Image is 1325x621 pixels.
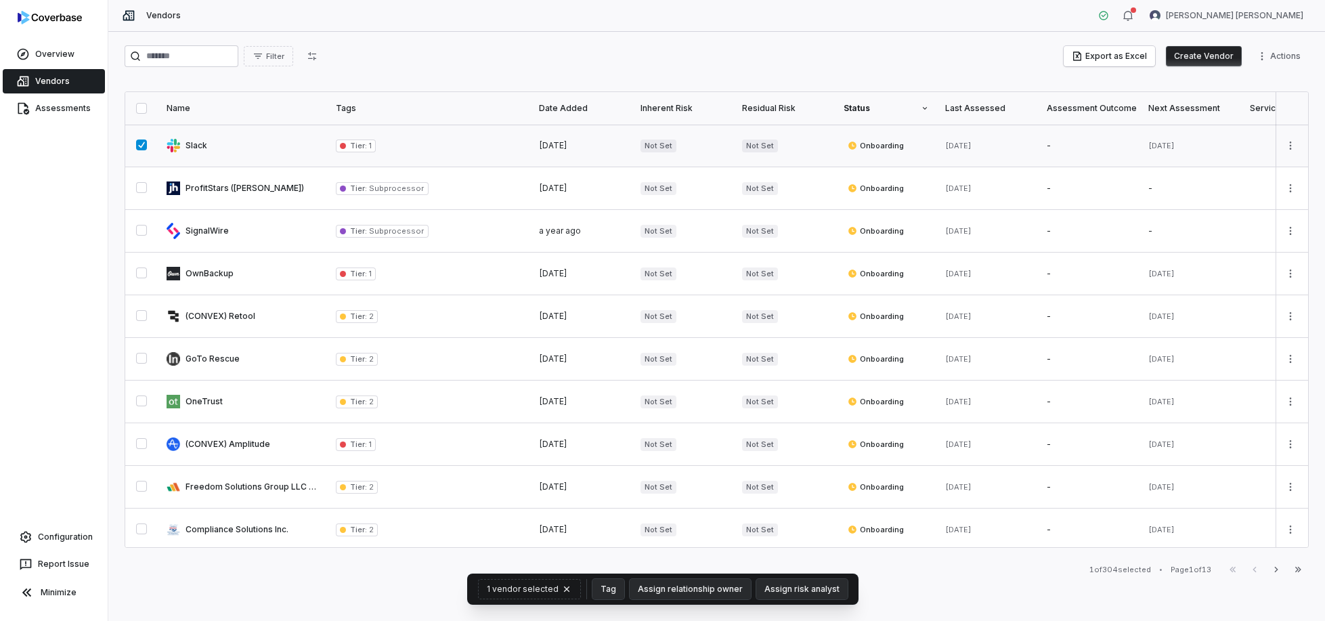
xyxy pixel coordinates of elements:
[742,182,778,195] span: Not Set
[1089,565,1151,575] div: 1 of 304 selected
[18,11,82,24] img: logo-D7KZi-bG.svg
[742,438,778,451] span: Not Set
[1148,312,1175,321] span: [DATE]
[945,269,972,278] span: [DATE]
[350,440,367,449] span: Tier :
[1150,10,1160,21] img: Bastian Bartels avatar
[539,524,567,534] span: [DATE]
[640,103,726,114] div: Inherent Risk
[5,525,102,549] a: Configuration
[539,268,567,278] span: [DATE]
[640,310,676,323] span: Not Set
[367,141,372,150] span: 1
[5,552,102,576] button: Report Issue
[742,395,778,408] span: Not Set
[1253,46,1309,66] button: More actions
[945,354,972,364] span: [DATE]
[350,184,367,193] span: Tier :
[38,559,89,570] span: Report Issue
[350,525,367,534] span: Tier :
[539,311,567,321] span: [DATE]
[367,312,374,321] span: 2
[35,49,74,60] span: Overview
[640,438,676,451] span: Not Set
[1280,178,1301,198] button: More actions
[38,532,93,542] span: Configuration
[945,141,972,150] span: [DATE]
[592,579,624,599] button: Tag
[1039,167,1140,210] td: -
[945,312,972,321] span: [DATE]
[1280,306,1301,326] button: More actions
[848,396,904,407] span: Onboarding
[539,481,567,492] span: [DATE]
[1280,434,1301,454] button: More actions
[945,397,972,406] span: [DATE]
[640,353,676,366] span: Not Set
[367,440,372,449] span: 1
[945,103,1030,114] div: Last Assessed
[41,587,77,598] span: Minimize
[1148,397,1175,406] span: [DATE]
[848,311,904,322] span: Onboarding
[1280,519,1301,540] button: More actions
[945,525,972,534] span: [DATE]
[146,10,181,21] span: Vendors
[945,440,972,449] span: [DATE]
[742,310,778,323] span: Not Set
[350,269,367,278] span: Tier :
[1159,565,1163,574] div: •
[35,76,70,87] span: Vendors
[1039,125,1140,167] td: -
[1140,167,1242,210] td: -
[640,267,676,280] span: Not Set
[3,42,105,66] a: Overview
[1280,263,1301,284] button: More actions
[350,226,367,236] span: Tier :
[1280,349,1301,369] button: More actions
[640,481,676,494] span: Not Set
[539,439,567,449] span: [DATE]
[350,482,367,492] span: Tier :
[1039,295,1140,338] td: -
[640,225,676,238] span: Not Set
[367,397,374,406] span: 2
[35,103,91,114] span: Assessments
[539,396,567,406] span: [DATE]
[1140,210,1242,253] td: -
[742,103,827,114] div: Residual Risk
[1039,210,1140,253] td: -
[742,267,778,280] span: Not Set
[848,524,904,535] span: Onboarding
[539,103,624,114] div: Date Added
[844,103,929,114] div: Status
[742,481,778,494] span: Not Set
[1148,269,1175,278] span: [DATE]
[367,184,424,193] span: Subprocessor
[478,579,581,599] button: 1 vendor selected
[3,96,105,121] a: Assessments
[1047,103,1132,114] div: Assessment Outcome
[487,584,559,595] span: 1 vendor selected
[630,579,751,599] button: Assign relationship owner
[1171,565,1211,575] div: Page 1 of 13
[367,525,374,534] span: 2
[1039,381,1140,423] td: -
[945,482,972,492] span: [DATE]
[756,579,848,599] button: Assign risk analyst
[742,140,778,152] span: Not Set
[742,353,778,366] span: Not Set
[5,579,102,606] button: Minimize
[1280,221,1301,241] button: More actions
[1166,46,1242,66] button: Create Vendor
[336,103,523,114] div: Tags
[1064,46,1155,66] button: Export as Excel
[1280,135,1301,156] button: More actions
[539,183,567,193] span: [DATE]
[367,269,372,278] span: 1
[945,226,972,236] span: [DATE]
[640,395,676,408] span: Not Set
[3,69,105,93] a: Vendors
[848,226,904,236] span: Onboarding
[848,140,904,151] span: Onboarding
